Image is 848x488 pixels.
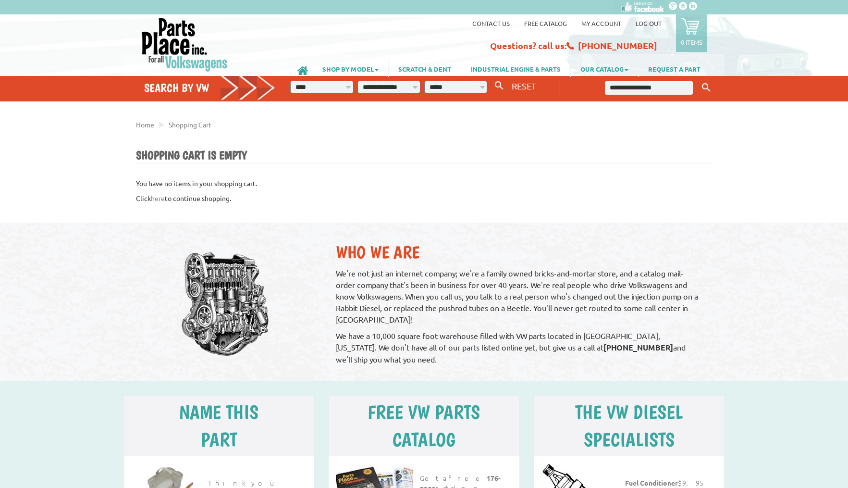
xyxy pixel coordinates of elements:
[135,400,303,424] h5: Name this
[571,61,638,77] a: OUR CATALOG
[136,120,154,129] a: Home
[603,342,673,352] strong: [PHONE_NUMBER]
[336,330,702,365] p: We have a 10,000 square foot warehouse filled with VW parts located in [GEOGRAPHIC_DATA], [US_STA...
[681,38,702,46] p: 0 items
[508,79,540,93] button: RESET
[313,61,388,77] a: SHOP BY MODEL
[636,19,662,27] a: Log out
[144,81,276,95] h4: Search by VW
[545,428,713,451] h5: Specialists
[545,400,713,424] h5: The VW Diesel
[135,428,303,451] h5: part
[389,61,461,77] a: SCRATCH & DENT
[136,193,713,203] p: Click to continue shopping.
[491,79,507,93] button: Search By VW...
[472,19,510,27] a: Contact us
[340,400,508,424] h5: free vw parts
[625,478,678,487] strong: Fuel Conditioner
[461,61,570,77] a: INDUSTRIAL ENGINE & PARTS
[336,267,702,325] p: We're not just an internet company; we're a family owned bricks-and-mortar store, and a catalog m...
[136,178,713,188] p: You have no items in your shopping cart.
[524,19,567,27] a: Free Catalog
[336,242,702,263] h2: Who We Are
[699,80,713,96] button: Keyword Search
[151,194,165,202] a: here
[676,14,707,52] a: 0 items
[136,148,713,164] h1: Shopping Cart is Empty
[169,120,211,129] a: Shopping Cart
[639,61,710,77] a: REQUEST A PART
[512,81,536,91] span: RESET
[141,17,229,72] img: Parts Place Inc!
[340,428,508,451] h5: catalog
[581,19,621,27] a: My Account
